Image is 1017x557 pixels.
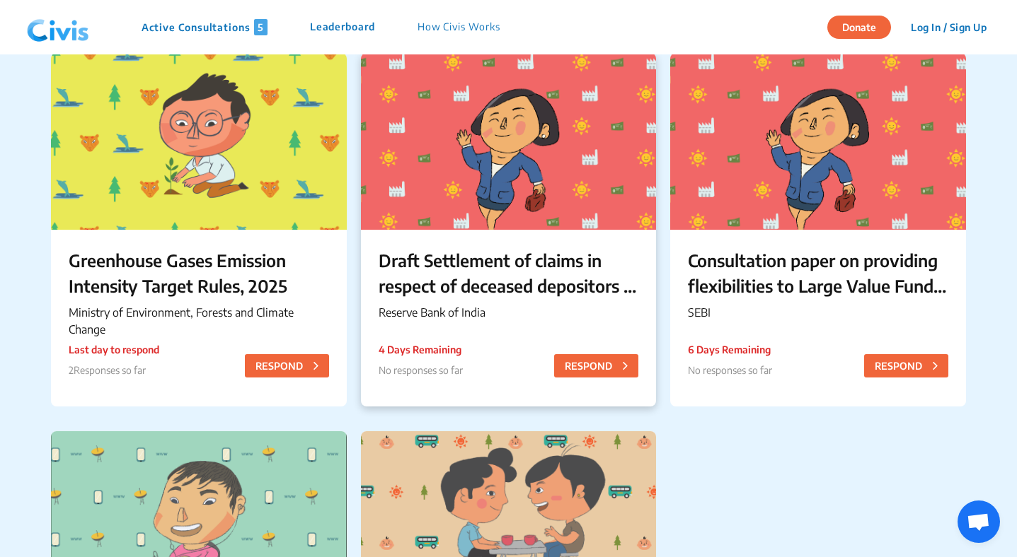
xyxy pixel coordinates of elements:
[69,363,159,377] p: 2
[902,16,996,38] button: Log In / Sign Up
[554,354,638,377] button: RESPOND
[379,342,463,357] p: 4 Days Remaining
[74,364,146,376] span: Responses so far
[864,354,948,377] button: RESPOND
[361,53,657,406] a: Draft Settlement of claims in respect of deceased depositors – Simplification of ProcedureReserve...
[379,247,639,298] p: Draft Settlement of claims in respect of deceased depositors – Simplification of Procedure
[69,304,329,338] p: Ministry of Environment, Forests and Climate Change
[245,354,329,377] button: RESPOND
[688,342,772,357] p: 6 Days Remaining
[379,364,463,376] span: No responses so far
[958,500,1000,543] a: Open chat
[21,6,95,49] img: navlogo.png
[688,364,772,376] span: No responses so far
[310,19,375,35] p: Leaderboard
[254,19,268,35] span: 5
[51,53,347,406] a: Greenhouse Gases Emission Intensity Target Rules, 2025Ministry of Environment, Forests and Climat...
[142,19,268,35] p: Active Consultations
[379,304,639,321] p: Reserve Bank of India
[69,342,159,357] p: Last day to respond
[69,247,329,298] p: Greenhouse Gases Emission Intensity Target Rules, 2025
[688,304,948,321] p: SEBI
[688,247,948,298] p: Consultation paper on providing flexibilities to Large Value Funds for Accredited Investors (“LVF...
[827,19,902,33] a: Donate
[418,19,500,35] p: How Civis Works
[827,16,891,39] button: Donate
[670,53,966,406] a: Consultation paper on providing flexibilities to Large Value Funds for Accredited Investors (“LVF...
